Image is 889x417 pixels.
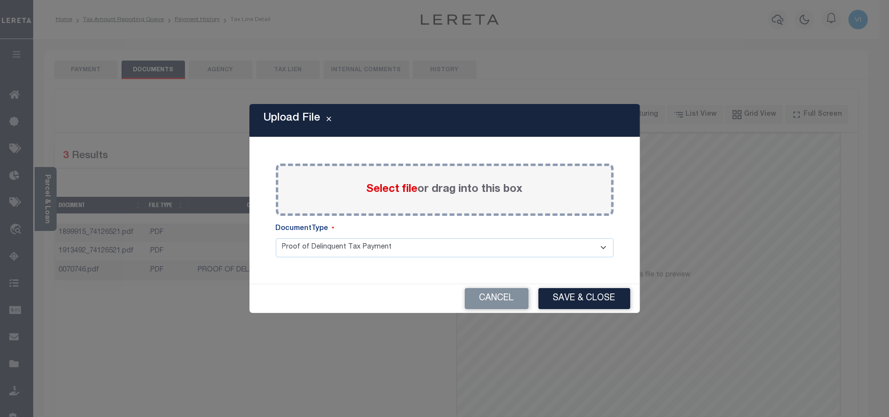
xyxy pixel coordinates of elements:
button: Cancel [465,288,529,309]
span: Select file [367,184,418,195]
button: Close [321,115,338,126]
h5: Upload File [264,112,321,125]
label: DocumentType [276,224,334,234]
button: Save & Close [538,288,630,309]
label: or drag into this box [367,182,523,198]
